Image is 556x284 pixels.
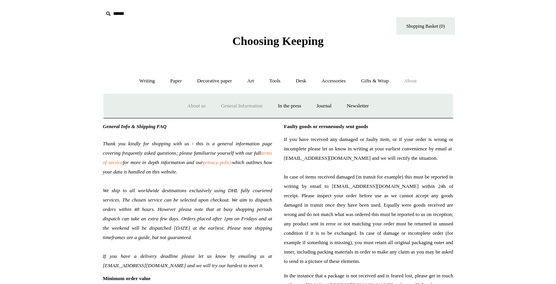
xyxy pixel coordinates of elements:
[103,159,272,268] span: which outlines how your data is handled on this website. We ship to all worldwide destinations ex...
[284,123,368,129] span: Faulty goods or erroneously sent goods
[271,96,308,116] a: In the press
[289,71,313,91] a: Desk
[163,71,189,91] a: Paper
[103,275,151,281] span: Minimum order value
[340,96,376,116] a: Newsletter
[396,17,455,35] a: Shopping Basket (0)
[240,71,261,91] a: Art
[203,159,232,165] a: privacy policy
[309,96,338,116] a: Journal
[123,159,203,165] span: for more in depth information and our
[103,141,272,156] span: Thank you kindly for shopping with us - this is a general information page covering frequently as...
[214,96,269,116] a: General Information
[180,96,213,116] a: About us
[132,71,162,91] a: Writing
[232,41,323,46] a: Choosing Keeping
[232,34,323,47] span: Choosing Keeping
[354,71,396,91] a: Gifts & Wrap
[314,71,353,91] a: Accessories
[262,71,288,91] a: Tools
[190,71,239,91] a: Decorative paper
[397,71,424,91] a: About
[284,135,453,266] span: If you have received any damaged or faulty item, or if your order is wrong or incomplete please l...
[103,123,167,129] span: General Info & Shipping FAQ
[103,150,272,165] a: terms of service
